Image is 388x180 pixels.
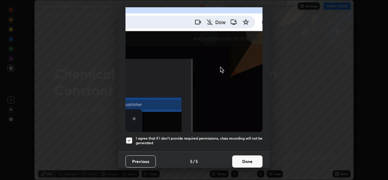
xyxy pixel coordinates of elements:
[196,158,198,165] h4: 5
[136,136,263,145] h5: I agree that if I don't provide required permissions, class recording will not be generated
[125,155,156,168] button: Previous
[190,158,192,165] h4: 5
[193,158,195,165] h4: /
[232,155,263,168] button: Done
